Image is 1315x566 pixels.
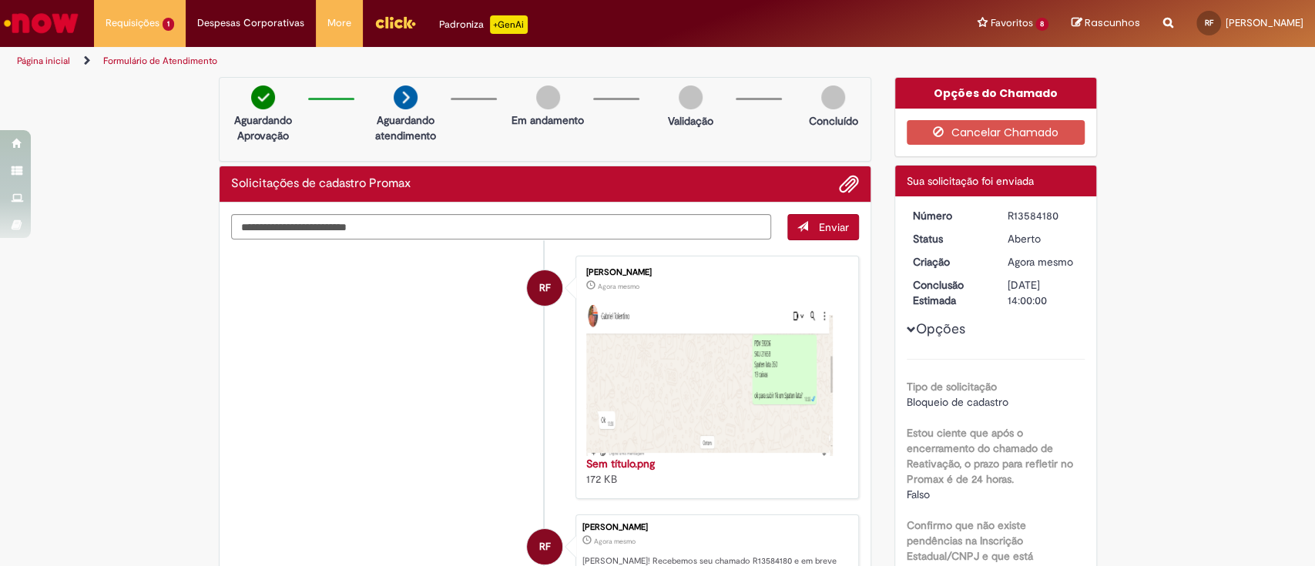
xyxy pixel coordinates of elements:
dt: Status [901,231,996,246]
time: 01/10/2025 08:39:22 [598,282,639,291]
span: Favoritos [990,15,1032,31]
time: 01/10/2025 08:39:26 [594,537,636,546]
div: [PERSON_NAME] [582,523,850,532]
b: Estou ciente que após o encerramento do chamado de Reativação, o prazo para refletir no Promax é ... [907,426,1073,486]
div: 01/10/2025 08:39:26 [1008,254,1079,270]
div: 172 KB [586,456,843,487]
dt: Conclusão Estimada [901,277,996,308]
p: Concluído [808,113,857,129]
img: img-circle-grey.png [536,85,560,109]
span: Requisições [106,15,159,31]
img: arrow-next.png [394,85,418,109]
h2: Solicitações de cadastro Promax Histórico de tíquete [231,177,411,191]
dt: Número [901,208,996,223]
span: 8 [1035,18,1048,31]
a: Formulário de Atendimento [103,55,217,67]
p: +GenAi [490,15,528,34]
div: [DATE] 14:00:00 [1008,277,1079,308]
p: Aguardando atendimento [368,112,443,143]
p: Em andamento [512,112,584,128]
a: Rascunhos [1072,16,1140,31]
button: Adicionar anexos [839,174,859,194]
span: Despesas Corporativas [197,15,304,31]
textarea: Digite sua mensagem aqui... [231,214,772,240]
button: Enviar [787,214,859,240]
span: Sua solicitação foi enviada [907,174,1034,188]
span: Enviar [819,220,849,234]
span: [PERSON_NAME] [1226,16,1303,29]
div: [PERSON_NAME] [586,268,843,277]
span: More [327,15,351,31]
p: Aguardando Aprovação [226,112,300,143]
div: Rodrigo Silva Francisco [527,270,562,306]
time: 01/10/2025 08:39:26 [1008,255,1073,269]
img: check-circle-green.png [251,85,275,109]
span: Agora mesmo [598,282,639,291]
div: Rodrigo Silva Francisco [527,529,562,564]
img: click_logo_yellow_360x200.png [374,11,416,34]
span: Agora mesmo [1008,255,1073,269]
span: Rascunhos [1085,15,1140,30]
span: RF [539,270,551,306]
div: Opções do Chamado [895,78,1096,109]
div: R13584180 [1008,208,1079,223]
dt: Criação [901,254,996,270]
div: Aberto [1008,231,1079,246]
span: Bloqueio de cadastro [907,395,1008,409]
span: Agora mesmo [594,537,636,546]
span: RF [539,528,551,565]
div: Padroniza [439,15,528,34]
a: Página inicial [17,55,70,67]
button: Cancelar Chamado [907,120,1085,145]
span: RF [1205,18,1213,28]
b: Tipo de solicitação [907,380,997,394]
img: img-circle-grey.png [821,85,845,109]
img: ServiceNow [2,8,81,39]
img: img-circle-grey.png [679,85,703,109]
span: 1 [163,18,174,31]
a: Sem título.png [586,457,655,471]
ul: Trilhas de página [12,47,865,75]
span: Falso [907,487,930,501]
p: Validação [668,113,713,129]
